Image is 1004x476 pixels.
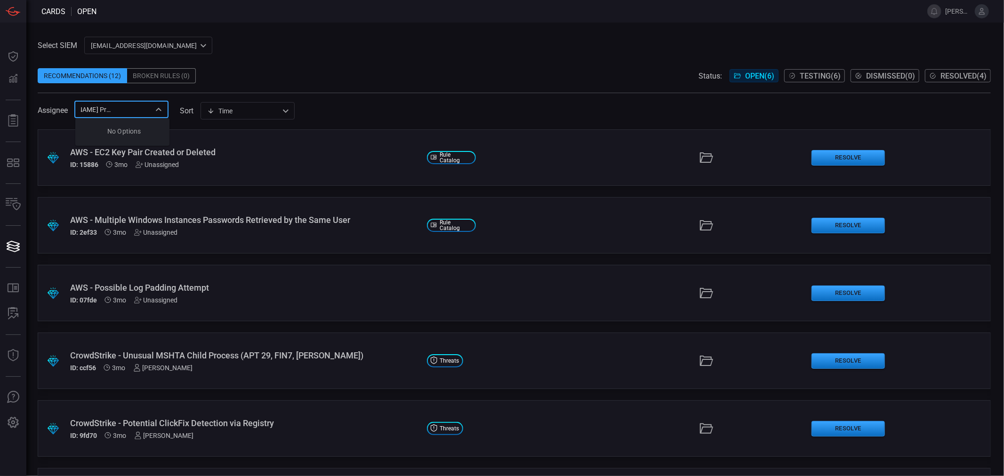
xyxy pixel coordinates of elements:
[811,286,885,301] button: Resolve
[38,41,77,50] label: Select SIEM
[77,7,96,16] span: open
[70,283,419,293] div: AWS - Possible Log Padding Attempt
[70,147,419,157] div: AWS - EC2 Key Pair Created or Deleted
[77,103,150,115] input: Select assignee
[70,418,419,428] div: CrowdStrike - Potential ClickFix Detection via Registry
[134,432,194,439] div: [PERSON_NAME]
[70,161,98,168] h5: ID: 15886
[811,421,885,436] button: Resolve
[940,71,987,80] span: Resolved ( 4 )
[2,235,24,258] button: Cards
[440,426,459,431] span: Threats
[925,69,991,82] button: Resolved(4)
[945,8,971,15] span: [PERSON_NAME].jadhav
[112,364,126,372] span: Jul 09, 2025 1:38 PM
[180,106,193,115] label: sort
[851,69,919,82] button: Dismissed(0)
[866,71,915,80] span: Dismissed ( 0 )
[91,41,197,50] p: [EMAIL_ADDRESS][DOMAIN_NAME]
[699,71,722,80] span: Status:
[2,277,24,300] button: Rule Catalog
[440,152,472,163] span: Rule Catalog
[811,353,885,369] button: Resolve
[2,45,24,68] button: Dashboard
[811,150,885,166] button: Resolve
[113,296,127,304] span: Jul 16, 2025 5:21 PM
[2,193,24,216] button: Inventory
[134,296,178,304] div: Unassigned
[70,364,96,372] h5: ID: ccf56
[38,68,127,83] div: Recommendations (12)
[800,71,841,80] span: Testing ( 6 )
[811,218,885,233] button: Resolve
[136,161,179,168] div: Unassigned
[730,69,779,82] button: Open(6)
[152,103,165,116] button: Close
[70,350,419,360] div: CrowdStrike - Unusual MSHTA Child Process (APT 29, FIN7, Muddy Waters)
[2,302,24,325] button: ALERT ANALYSIS
[113,229,127,236] span: Jul 16, 2025 5:21 PM
[207,106,280,116] div: Time
[745,71,774,80] span: Open ( 6 )
[2,68,24,90] button: Detections
[440,358,459,364] span: Threats
[440,220,472,231] span: Rule Catalog
[38,106,68,115] span: Assignee
[115,161,128,168] span: Jul 16, 2025 5:21 PM
[113,432,127,439] span: Jul 09, 2025 1:36 PM
[2,412,24,434] button: Preferences
[70,215,419,225] div: AWS - Multiple Windows Instances Passwords Retrieved by the Same User
[41,7,65,16] span: Cards
[70,229,97,236] h5: ID: 2ef33
[100,124,164,140] li: No Options
[2,386,24,409] button: Ask Us A Question
[2,110,24,132] button: Reports
[127,68,196,83] div: Broken Rules (0)
[784,69,845,82] button: Testing(6)
[2,151,24,174] button: MITRE - Detection Posture
[70,296,97,304] h5: ID: 07fde
[2,344,24,367] button: Threat Intelligence
[70,432,97,439] h5: ID: 9fd70
[134,229,178,236] div: Unassigned
[133,364,193,372] div: [PERSON_NAME]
